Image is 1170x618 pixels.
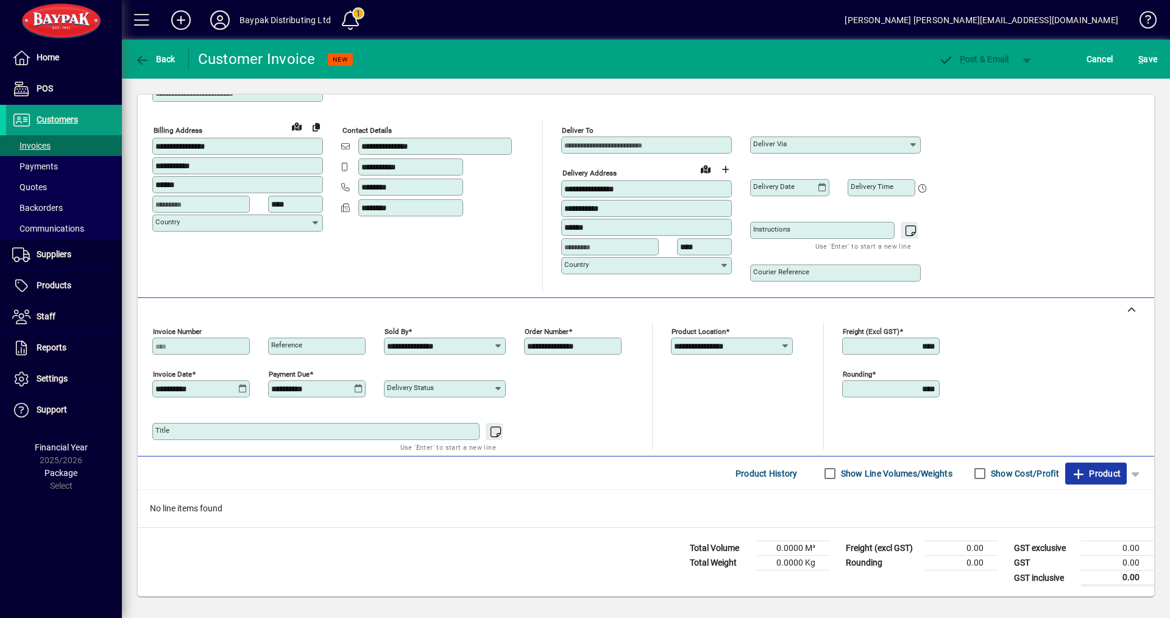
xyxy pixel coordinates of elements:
span: Support [37,405,67,414]
span: Products [37,280,71,290]
td: 0.00 [925,541,998,556]
button: Profile [200,9,239,31]
mat-label: Order number [525,327,569,336]
mat-label: Rounding [843,370,872,378]
a: Products [6,271,122,301]
td: GST [1008,556,1081,570]
span: Product History [736,464,798,483]
mat-label: Delivery time [851,182,893,191]
mat-label: Instructions [753,225,790,233]
td: Rounding [840,556,925,570]
mat-label: Country [155,218,180,226]
span: POS [37,83,53,93]
span: Staff [37,311,55,321]
a: Backorders [6,197,122,218]
a: Home [6,43,122,73]
a: View on map [287,116,307,136]
span: Communications [12,224,84,233]
div: No line items found [138,490,1154,527]
span: Package [44,468,77,478]
button: Product History [731,463,803,485]
td: GST exclusive [1008,541,1081,556]
mat-label: Freight (excl GST) [843,327,899,336]
button: Product [1065,463,1127,485]
td: GST inclusive [1008,570,1081,586]
span: P [960,54,965,64]
td: Freight (excl GST) [840,541,925,556]
mat-label: Product location [672,327,726,336]
a: Support [6,395,122,425]
div: [PERSON_NAME] [PERSON_NAME][EMAIL_ADDRESS][DOMAIN_NAME] [845,10,1118,30]
a: Reports [6,333,122,363]
mat-label: Payment due [269,370,310,378]
span: Financial Year [35,442,88,452]
mat-hint: Use 'Enter' to start a new line [815,239,911,253]
td: 0.00 [1081,541,1154,556]
span: Cancel [1087,49,1113,69]
span: Product [1071,464,1121,483]
span: Suppliers [37,249,71,259]
td: 0.0000 M³ [757,541,830,556]
span: Back [135,54,175,64]
span: NEW [333,55,348,63]
mat-label: Sold by [385,327,408,336]
a: Communications [6,218,122,239]
button: Back [132,48,179,70]
button: Save [1135,48,1160,70]
label: Show Cost/Profit [988,467,1059,480]
mat-label: Invoice date [153,370,192,378]
mat-label: Country [564,260,589,269]
span: Invoices [12,141,51,151]
span: Reports [37,343,66,352]
a: View on map [696,159,715,179]
button: Cancel [1083,48,1116,70]
button: Choose address [715,160,735,179]
mat-hint: Use 'Enter' to start a new line [400,440,496,454]
mat-label: Reference [271,341,302,349]
td: 0.0000 Kg [757,556,830,570]
span: ost & Email [938,54,1009,64]
span: Payments [12,162,58,171]
a: Suppliers [6,240,122,270]
a: Invoices [6,135,122,156]
td: Total Weight [684,556,757,570]
span: Customers [37,115,78,124]
mat-label: Deliver To [562,126,594,135]
a: Quotes [6,177,122,197]
mat-label: Delivery date [753,182,795,191]
mat-label: Invoice number [153,327,202,336]
a: Payments [6,156,122,177]
mat-label: Deliver via [753,140,787,148]
mat-label: Title [155,426,169,435]
span: Settings [37,374,68,383]
a: Settings [6,364,122,394]
a: POS [6,74,122,104]
button: Post & Email [932,48,1015,70]
span: Backorders [12,203,63,213]
a: Staff [6,302,122,332]
mat-label: Courier Reference [753,268,809,276]
div: Customer Invoice [198,49,316,69]
a: Knowledge Base [1130,2,1155,42]
td: 0.00 [1081,556,1154,570]
td: 0.00 [925,556,998,570]
mat-label: Delivery status [387,383,434,392]
span: Home [37,52,59,62]
button: Copy to Delivery address [307,117,326,137]
td: 0.00 [1081,570,1154,586]
td: Total Volume [684,541,757,556]
span: Quotes [12,182,47,192]
span: ave [1138,49,1157,69]
label: Show Line Volumes/Weights [838,467,952,480]
app-page-header-button: Back [122,48,189,70]
div: Baypak Distributing Ltd [239,10,331,30]
button: Add [161,9,200,31]
span: S [1138,54,1143,64]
